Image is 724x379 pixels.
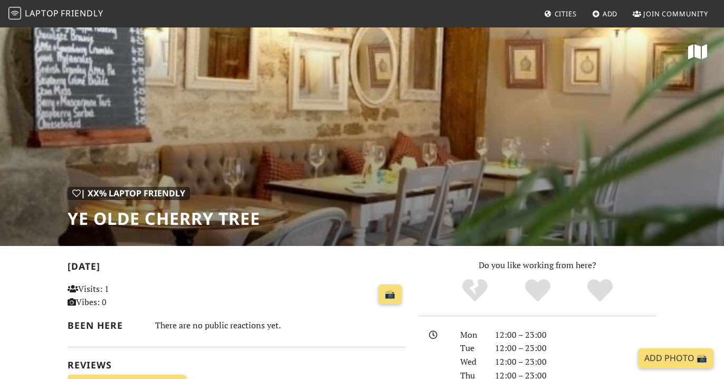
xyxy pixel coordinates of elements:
a: Add Photo 📸 [638,348,713,368]
div: 12:00 – 23:00 [489,328,663,342]
p: Do you like working from here? [418,259,656,272]
div: Yes [506,278,569,304]
div: There are no public reactions yet. [155,318,406,333]
p: Visits: 1 Vibes: 0 [68,282,172,309]
span: Friendly [61,7,103,19]
span: Add [603,9,618,18]
div: Wed [454,355,489,369]
a: Add [588,4,622,23]
h1: Ye Olde Cherry Tree [68,209,260,229]
div: Tue [454,342,489,355]
div: | XX% Laptop Friendly [68,187,190,201]
div: Mon [454,328,489,342]
span: Cities [555,9,577,18]
h2: Reviews [68,359,406,371]
a: Cities [540,4,581,23]
span: Laptop [25,7,59,19]
div: 12:00 – 23:00 [489,342,663,355]
h2: [DATE] [68,261,406,276]
a: Join Community [628,4,712,23]
div: No [443,278,506,304]
div: Definitely! [569,278,632,304]
div: 12:00 – 23:00 [489,355,663,369]
a: 📸 [378,285,402,305]
h2: Been here [68,320,142,331]
span: Join Community [643,9,708,18]
img: LaptopFriendly [8,7,21,20]
a: LaptopFriendly LaptopFriendly [8,5,103,23]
